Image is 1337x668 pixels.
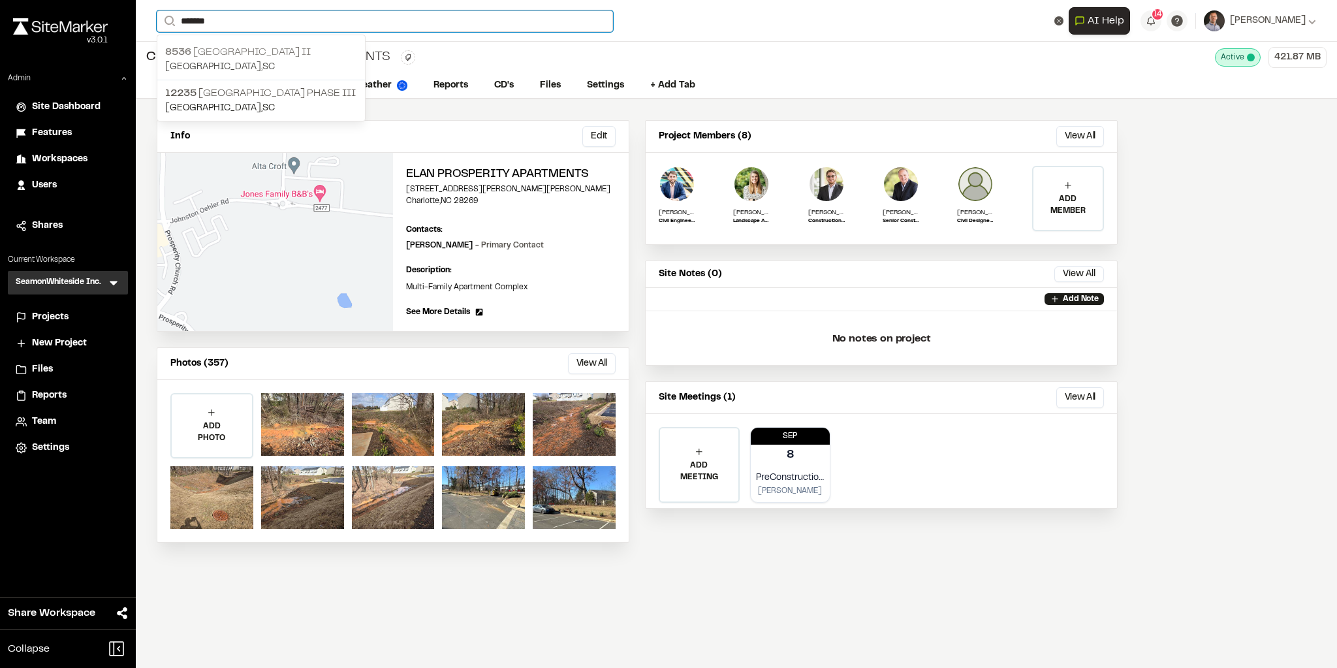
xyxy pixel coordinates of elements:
[1063,293,1099,305] p: Add Note
[1069,7,1135,35] div: Open AI Assistant
[146,48,191,67] span: CL1143
[170,357,228,371] p: Photos (357)
[808,208,845,217] p: [PERSON_NAME]
[8,605,95,621] span: Share Workspace
[165,60,357,74] p: [GEOGRAPHIC_DATA] , SC
[1088,13,1124,29] span: AI Help
[733,208,770,217] p: [PERSON_NAME]
[8,641,50,657] span: Collapse
[659,217,695,225] p: Civil Engineering Team Leader
[582,126,616,147] button: Edit
[1056,126,1104,147] button: View All
[659,208,695,217] p: [PERSON_NAME]
[1230,14,1306,28] span: [PERSON_NAME]
[13,18,108,35] img: rebrand.png
[16,152,120,167] a: Workspaces
[1033,193,1103,217] p: ADD MEMBER
[656,318,1107,360] p: No notes on project
[475,242,544,249] span: - Primary Contact
[787,447,794,464] p: 8
[406,264,616,276] p: Description:
[16,100,120,114] a: Site Dashboard
[756,485,825,497] p: [PERSON_NAME]
[733,217,770,225] p: Landscape Architecture Project Manager
[165,86,357,101] p: [GEOGRAPHIC_DATA] Phase III
[1268,47,1327,68] div: 421.87 MB
[16,219,120,233] a: Shares
[527,73,574,98] a: Files
[1221,52,1244,63] span: Active
[660,460,738,483] p: ADD MEETING
[1204,10,1225,31] img: User
[16,415,120,429] a: Team
[165,89,197,98] span: 12235
[1154,8,1162,20] span: 14
[1054,266,1104,282] button: View All
[659,166,695,202] img: Trey Little
[733,166,770,202] img: Megan Schoonmaker
[1215,48,1261,67] div: This project is active and counting against your active project count.
[16,276,101,289] h3: SeamonWhiteside Inc.
[568,353,616,374] button: View All
[637,73,708,98] a: + Add Tab
[659,390,736,405] p: Site Meetings (1)
[32,126,72,140] span: Features
[957,217,994,225] p: Civil Designer II
[170,129,190,144] p: Info
[16,389,120,403] a: Reports
[1056,387,1104,408] button: View All
[32,415,56,429] span: Team
[574,73,637,98] a: Settings
[32,100,101,114] span: Site Dashboard
[16,336,120,351] a: New Project
[157,39,365,80] a: 8536 [GEOGRAPHIC_DATA] II[GEOGRAPHIC_DATA],SC
[16,441,120,455] a: Settings
[8,72,31,84] p: Admin
[16,362,120,377] a: Files
[32,152,87,167] span: Workspaces
[16,178,120,193] a: Users
[157,10,180,32] button: Search
[406,306,470,318] span: See More Details
[32,441,69,455] span: Settings
[406,224,443,236] p: Contacts:
[659,267,722,281] p: Site Notes (0)
[165,48,191,57] span: 8536
[1204,10,1316,31] button: [PERSON_NAME]
[1140,10,1161,31] button: 14
[481,73,527,98] a: CD's
[406,166,616,183] h2: Elan Prosperity Apartments
[16,126,120,140] a: Features
[420,73,481,98] a: Reports
[397,80,407,91] img: precipai.png
[406,240,544,251] p: [PERSON_NAME]
[157,80,365,121] a: 12235 [GEOGRAPHIC_DATA] Phase III[GEOGRAPHIC_DATA],SC
[1069,7,1130,35] button: Open AI Assistant
[146,48,390,67] div: Elan Prosperity Apartments
[406,183,616,195] p: [STREET_ADDRESS][PERSON_NAME][PERSON_NAME]
[8,254,128,266] p: Current Workspace
[16,310,120,325] a: Projects
[13,35,108,46] div: Oh geez...please don't...
[808,166,845,202] img: Colin Brown
[339,73,420,98] a: Weather
[32,310,69,325] span: Projects
[401,50,415,65] button: Edit Tags
[1054,16,1063,25] button: Clear text
[406,195,616,207] p: Charlotte , NC 28269
[751,430,830,442] p: Sep
[165,44,357,60] p: [GEOGRAPHIC_DATA] II
[32,219,63,233] span: Shares
[883,166,919,202] img: Jim Donahoe
[32,178,57,193] span: Users
[957,166,994,202] img: Craig Berwick
[659,129,751,144] p: Project Members (8)
[883,217,919,225] p: Senior Construction Administration Project Manager
[32,389,67,403] span: Reports
[165,101,357,116] p: [GEOGRAPHIC_DATA] , SC
[32,362,53,377] span: Files
[406,281,616,293] p: Multi-Family Apartment Complex
[32,336,87,351] span: New Project
[172,421,252,444] p: ADD PHOTO
[756,471,825,485] p: PreConstruction Meeting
